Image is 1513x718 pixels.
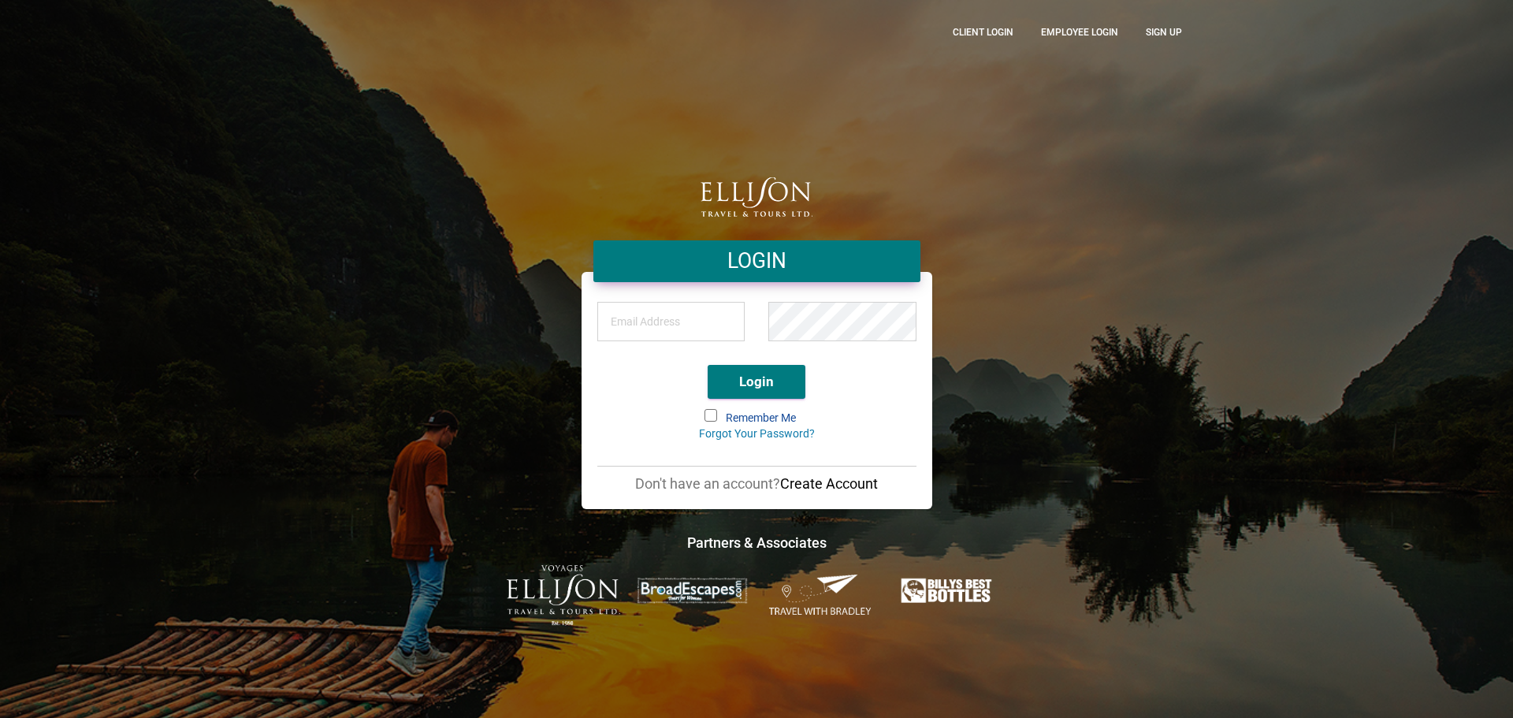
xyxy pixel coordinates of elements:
[708,365,805,399] button: Login
[597,302,745,341] input: Email Address
[706,411,808,426] label: Remember Me
[780,475,878,492] a: Create Account
[507,565,620,626] img: ET-Voyages-text-colour-Logo-with-est.png
[319,533,1194,552] h4: Partners & Associates
[1134,12,1194,52] a: Sign up
[699,427,815,440] a: Forgot Your Password?
[701,177,812,217] img: logo.png
[597,474,916,493] p: Don't have an account?
[893,574,1006,608] img: Billys-Best-Bottles.png
[941,12,1025,52] a: CLient Login
[605,247,909,276] h4: LOGIN
[635,577,749,605] img: broadescapes.png
[764,573,878,617] img: Travel-With-Bradley.png
[1029,12,1130,52] a: Employee Login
